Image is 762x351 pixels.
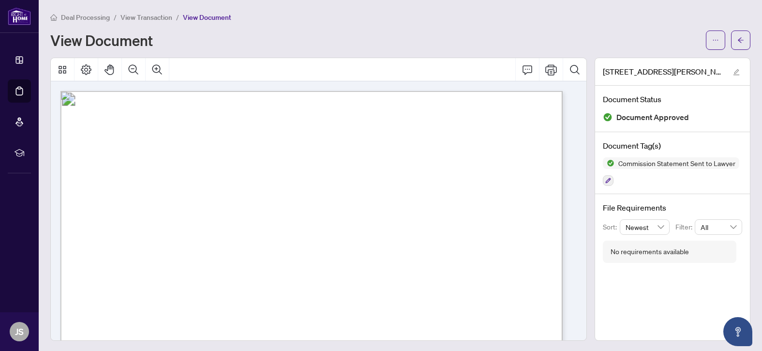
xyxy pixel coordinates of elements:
button: Open asap [723,317,752,346]
span: arrow-left [737,37,744,44]
h4: Document Status [603,93,742,105]
span: JS [15,325,24,338]
h4: File Requirements [603,202,742,214]
span: Commission Statement Sent to Lawyer [614,160,739,167]
span: Deal Processing [61,13,110,22]
p: Sort: [603,222,620,232]
span: View Document [183,13,231,22]
span: All [701,220,736,234]
li: / [176,12,179,23]
p: Filter: [675,222,695,232]
span: edit [733,69,740,76]
h4: Document Tag(s) [603,140,742,152]
span: ellipsis [712,37,719,44]
span: home [50,14,57,21]
img: Document Status [603,112,613,122]
span: [STREET_ADDRESS][PERSON_NAME] - CS.pdf [603,66,724,77]
div: No requirements available [611,246,689,257]
span: Document Approved [616,111,689,124]
img: Status Icon [603,157,614,169]
span: View Transaction [120,13,172,22]
img: logo [8,7,31,25]
li: / [114,12,117,23]
h1: View Document [50,32,153,48]
span: Newest [626,220,664,234]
